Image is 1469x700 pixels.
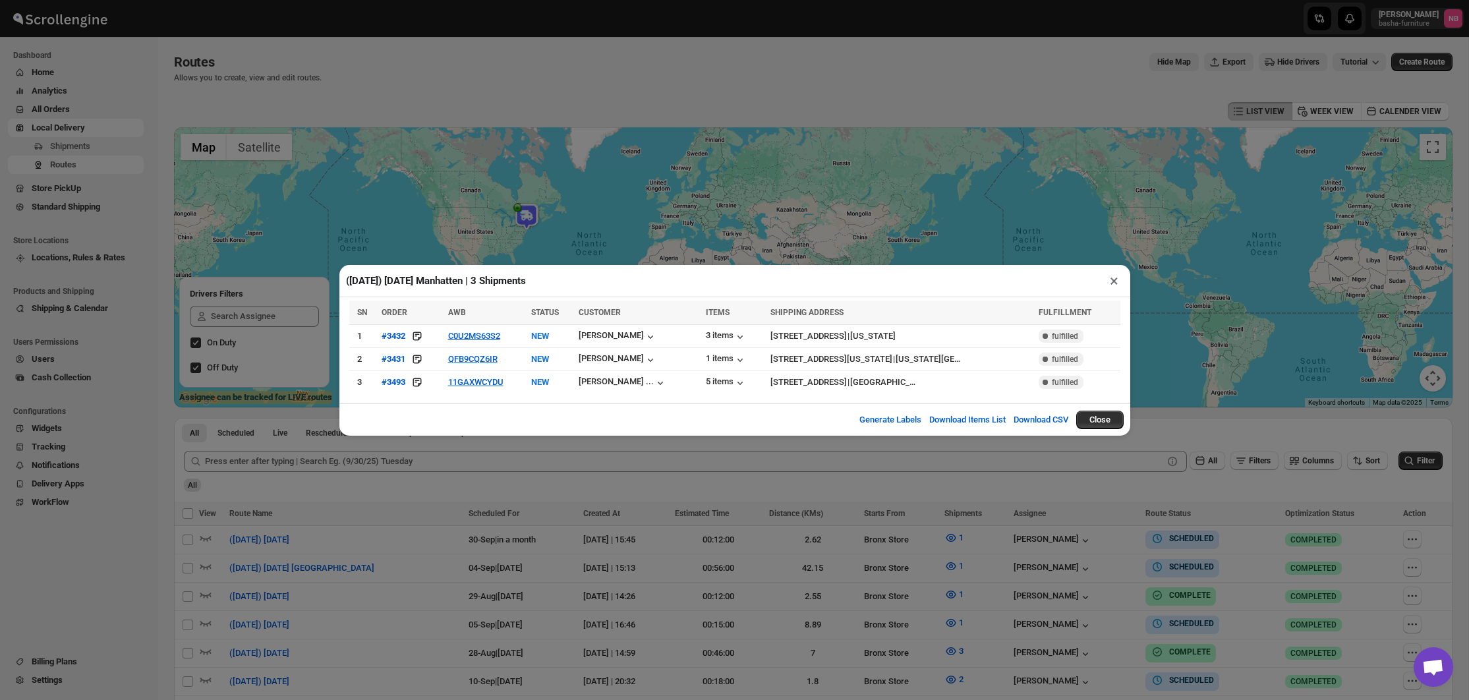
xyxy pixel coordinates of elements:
[579,330,657,343] button: [PERSON_NAME]
[1414,647,1453,687] a: Open chat
[579,376,667,390] button: [PERSON_NAME] ...
[1039,308,1091,317] span: FULFILLMENT
[706,353,747,366] button: 1 items
[1076,411,1124,429] button: Close
[349,347,378,370] td: 2
[531,331,549,341] span: NEW
[770,376,847,389] div: [STREET_ADDRESS]
[448,354,498,364] button: QFB9CQZ6IR
[1006,407,1076,433] button: Download CSV
[382,308,407,317] span: ORDER
[382,377,405,387] div: #3493
[1052,377,1078,388] span: fulfilled
[770,353,1031,366] div: |
[448,377,504,387] button: 11GAXWCYDU
[382,330,405,343] button: #3432
[1052,331,1078,341] span: fulfilled
[349,324,378,347] td: 1
[921,407,1014,433] button: Download Items List
[770,353,892,366] div: [STREET_ADDRESS][US_STATE]
[382,354,405,364] div: #3431
[1052,354,1078,365] span: fulfilled
[382,376,405,389] button: #3493
[579,376,654,386] div: [PERSON_NAME] ...
[382,353,405,366] button: #3431
[346,274,526,287] h2: ([DATE]) [DATE] Manhatten | 3 Shipments
[851,407,929,433] button: Generate Labels
[896,353,965,366] div: [US_STATE][GEOGRAPHIC_DATA]
[770,330,847,343] div: [STREET_ADDRESS]
[706,376,747,390] button: 5 items
[531,377,549,387] span: NEW
[706,308,730,317] span: ITEMS
[357,308,367,317] span: SN
[579,353,657,366] button: [PERSON_NAME]
[850,376,920,389] div: [GEOGRAPHIC_DATA][PERSON_NAME]
[770,330,1031,343] div: |
[531,354,549,364] span: NEW
[531,308,559,317] span: STATUS
[448,331,500,341] button: C0U2MS63S2
[770,308,844,317] span: SHIPPING ADDRESS
[850,330,896,343] div: [US_STATE]
[1105,272,1124,290] button: ×
[448,308,466,317] span: AWB
[579,308,621,317] span: CUSTOMER
[770,376,1031,389] div: |
[706,330,747,343] button: 3 items
[349,370,378,394] td: 3
[382,331,405,341] div: #3432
